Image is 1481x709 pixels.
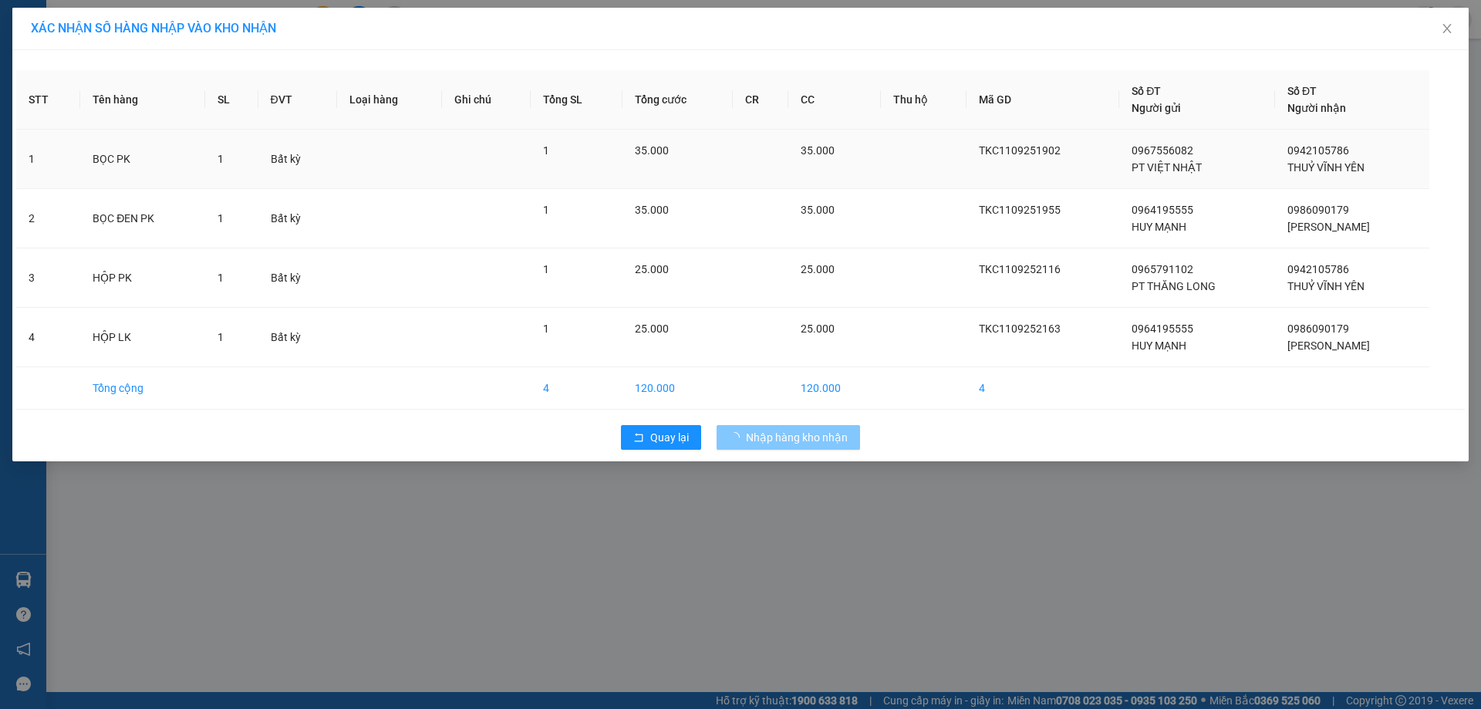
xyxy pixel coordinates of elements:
[881,70,967,130] th: Thu hộ
[788,367,882,410] td: 120.000
[16,70,80,130] th: STT
[717,425,860,450] button: Nhập hàng kho nhận
[1425,8,1469,51] button: Close
[1441,22,1453,35] span: close
[80,130,204,189] td: BỌC PK
[633,432,644,444] span: rollback
[622,367,732,410] td: 120.000
[218,153,224,165] span: 1
[967,70,1119,130] th: Mã GD
[979,322,1061,335] span: TKC1109252163
[729,432,746,443] span: loading
[650,429,689,446] span: Quay lại
[218,212,224,225] span: 1
[543,144,549,157] span: 1
[622,70,732,130] th: Tổng cước
[1132,161,1202,174] span: PT VIỆT NHẬT
[1132,85,1161,97] span: Số ĐT
[1287,161,1365,174] span: THUỶ VĨNH YÊN
[258,70,337,130] th: ĐVT
[967,367,1119,410] td: 4
[1132,102,1181,114] span: Người gửi
[801,322,835,335] span: 25.000
[1132,322,1193,335] span: 0964195555
[258,130,337,189] td: Bất kỳ
[258,308,337,367] td: Bất kỳ
[258,189,337,248] td: Bất kỳ
[543,322,549,335] span: 1
[218,331,224,343] span: 1
[1287,263,1349,275] span: 0942105786
[635,322,669,335] span: 25.000
[979,204,1061,216] span: TKC1109251955
[16,308,80,367] td: 4
[801,263,835,275] span: 25.000
[1287,102,1346,114] span: Người nhận
[635,263,669,275] span: 25.000
[1287,322,1349,335] span: 0986090179
[205,70,258,130] th: SL
[31,21,276,35] span: XÁC NHẬN SỐ HÀNG NHẬP VÀO KHO NHẬN
[16,189,80,248] td: 2
[80,248,204,308] td: HỘP PK
[1132,144,1193,157] span: 0967556082
[218,272,224,284] span: 1
[531,70,622,130] th: Tổng SL
[1287,204,1349,216] span: 0986090179
[80,70,204,130] th: Tên hàng
[80,308,204,367] td: HỘP LK
[1132,263,1193,275] span: 0965791102
[258,248,337,308] td: Bất kỳ
[1287,280,1365,292] span: THUỶ VĨNH YÊN
[16,248,80,308] td: 3
[1287,85,1317,97] span: Số ĐT
[788,70,882,130] th: CC
[979,263,1061,275] span: TKC1109252116
[801,144,835,157] span: 35.000
[635,204,669,216] span: 35.000
[1132,204,1193,216] span: 0964195555
[635,144,669,157] span: 35.000
[16,130,80,189] td: 1
[621,425,701,450] button: rollbackQuay lại
[801,204,835,216] span: 35.000
[1132,339,1186,352] span: HUY MẠNH
[80,367,204,410] td: Tổng cộng
[543,263,549,275] span: 1
[531,367,622,410] td: 4
[80,189,204,248] td: BỌC ĐEN PK
[1287,221,1370,233] span: [PERSON_NAME]
[1287,339,1370,352] span: [PERSON_NAME]
[543,204,549,216] span: 1
[746,429,848,446] span: Nhập hàng kho nhận
[1132,221,1186,233] span: HUY MẠNH
[733,70,788,130] th: CR
[1132,280,1215,292] span: PT THĂNG LONG
[442,70,531,130] th: Ghi chú
[1287,144,1349,157] span: 0942105786
[979,144,1061,157] span: TKC1109251902
[337,70,443,130] th: Loại hàng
